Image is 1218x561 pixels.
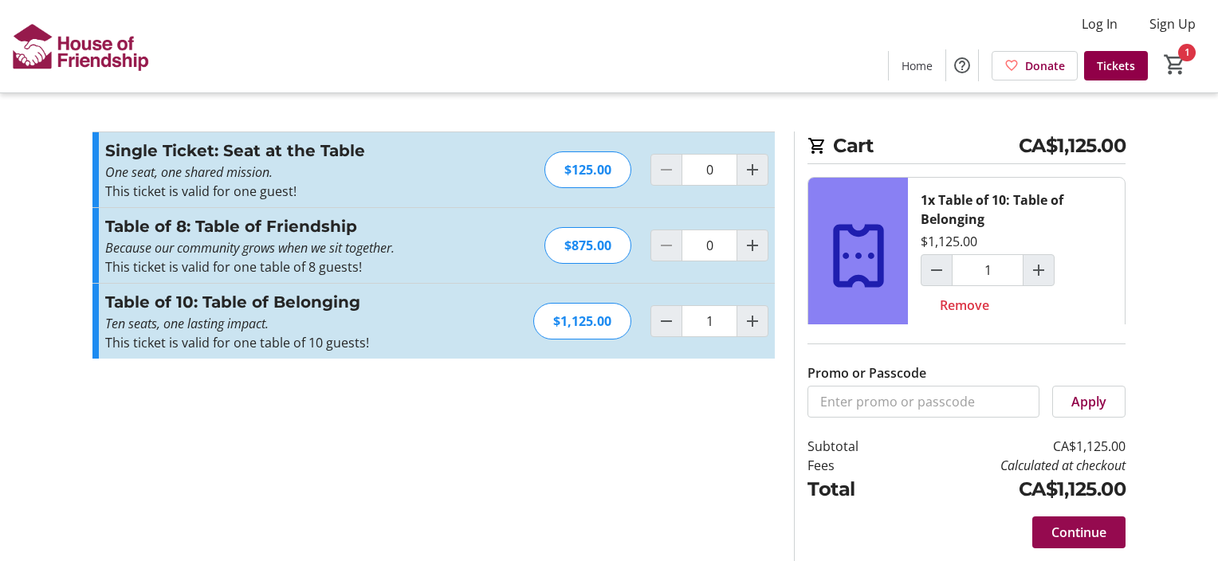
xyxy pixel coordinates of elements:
[952,254,1024,286] input: Table of 10: Table of Belonging Quantity
[807,363,926,382] label: Promo or Passcode
[1032,516,1126,548] button: Continue
[992,51,1078,80] a: Donate
[1052,386,1126,418] button: Apply
[737,230,768,261] button: Increment by one
[807,386,1039,418] input: Enter promo or passcode
[682,154,737,186] input: Single Ticket: Seat at the Table Quantity
[105,257,454,277] p: This ticket is valid for one table of 8 guests!
[105,182,454,201] p: This ticket is valid for one guest!
[900,456,1126,475] td: Calculated at checkout
[807,456,900,475] td: Fees
[105,163,273,181] em: One seat, one shared mission.
[900,475,1126,504] td: CA$1,125.00
[105,214,454,238] h3: Table of 8: Table of Friendship
[105,239,395,257] em: Because our community grows when we sit together.
[946,49,978,81] button: Help
[737,155,768,185] button: Increment by one
[1149,14,1196,33] span: Sign Up
[533,303,631,339] div: $1,125.00
[105,333,454,352] p: This ticket is valid for one table of 10 guests!
[889,51,945,80] a: Home
[807,131,1126,164] h2: Cart
[105,139,454,163] h3: Single Ticket: Seat at the Table
[1084,51,1148,80] a: Tickets
[105,290,454,314] h3: Table of 10: Table of Belonging
[1019,131,1126,160] span: CA$1,125.00
[1051,523,1106,542] span: Continue
[682,305,737,337] input: Table of 10: Table of Belonging Quantity
[1025,57,1065,74] span: Donate
[1024,255,1054,285] button: Increment by one
[1082,14,1118,33] span: Log In
[921,190,1112,229] div: 1x Table of 10: Table of Belonging
[544,227,631,264] div: $875.00
[921,232,977,251] div: $1,125.00
[737,306,768,336] button: Increment by one
[940,296,989,315] span: Remove
[10,6,151,86] img: House of Friendship's Logo
[900,437,1126,456] td: CA$1,125.00
[921,289,1008,321] button: Remove
[921,255,952,285] button: Decrement by one
[1161,50,1189,79] button: Cart
[105,315,269,332] em: Ten seats, one lasting impact.
[651,306,682,336] button: Decrement by one
[544,151,631,188] div: $125.00
[1097,57,1135,74] span: Tickets
[807,437,900,456] td: Subtotal
[682,229,737,261] input: Table of 8: Table of Friendship Quantity
[807,475,900,504] td: Total
[902,57,933,74] span: Home
[1137,11,1208,37] button: Sign Up
[1071,392,1106,411] span: Apply
[1069,11,1130,37] button: Log In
